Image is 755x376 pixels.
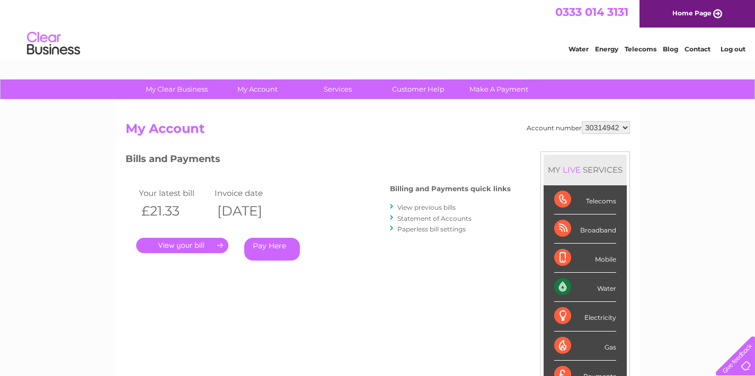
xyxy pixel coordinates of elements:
h3: Bills and Payments [126,151,511,170]
div: Clear Business is a trading name of Verastar Limited (registered in [GEOGRAPHIC_DATA] No. 3667643... [128,6,628,51]
a: Make A Payment [455,79,543,99]
a: Blog [663,45,678,53]
a: Log out [721,45,745,53]
a: . [136,238,228,253]
td: Your latest bill [136,186,212,200]
a: Statement of Accounts [397,214,472,222]
div: Account number [527,121,630,134]
h4: Billing and Payments quick links [390,185,511,193]
a: 0333 014 3131 [555,5,628,19]
div: MY SERVICES [544,155,627,185]
a: Water [569,45,589,53]
h2: My Account [126,121,630,141]
a: Contact [685,45,710,53]
div: Mobile [554,244,616,273]
a: Paperless bill settings [397,225,466,233]
div: Telecoms [554,185,616,214]
a: Energy [595,45,618,53]
a: Pay Here [244,238,300,261]
a: My Clear Business [133,79,220,99]
div: LIVE [561,165,583,175]
a: Services [294,79,381,99]
a: Telecoms [625,45,656,53]
td: Invoice date [212,186,288,200]
div: Electricity [554,302,616,331]
a: Customer Help [375,79,462,99]
div: Water [554,273,616,302]
th: [DATE] [212,200,288,222]
img: logo.png [26,28,81,60]
a: View previous bills [397,203,456,211]
div: Broadband [554,214,616,244]
div: Gas [554,332,616,361]
th: £21.33 [136,200,212,222]
a: My Account [214,79,301,99]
